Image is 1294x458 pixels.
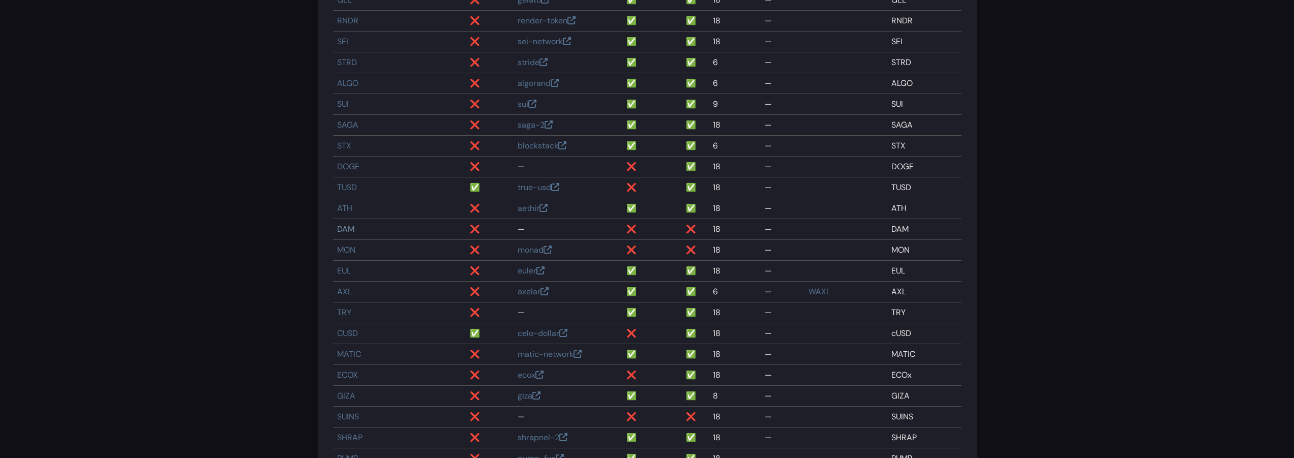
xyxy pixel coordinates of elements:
td: — [761,407,804,428]
td: ✅ [622,386,682,407]
a: aethir [518,203,548,213]
td: ❌ [466,11,514,32]
td: ✅ [682,365,709,386]
td: — [761,365,804,386]
td: ✅ [682,177,709,198]
td: — [761,282,804,302]
td: ✅ [622,282,682,302]
td: 18 [709,344,761,365]
td: ❌ [466,261,514,282]
a: AXL [337,286,352,297]
td: ❌ [466,282,514,302]
td: SEI [887,32,961,52]
td: GIZA [887,386,961,407]
a: DAM [337,224,354,234]
td: ✅ [682,386,709,407]
td: ✅ [622,302,682,323]
a: WAXL [808,286,830,297]
td: ❌ [466,115,514,136]
td: ✅ [622,344,682,365]
a: matic-network [518,349,582,359]
a: RNDR [337,15,358,26]
td: ✅ [622,198,682,219]
td: 18 [709,115,761,136]
td: — [761,344,804,365]
a: SEI [337,36,348,47]
td: ❌ [466,428,514,448]
td: ❌ [466,240,514,261]
a: stride [518,57,548,68]
td: ✅ [622,428,682,448]
td: — [761,219,804,240]
a: sui [518,99,536,109]
td: STX [887,136,961,157]
a: sei-network [518,36,571,47]
td: — [761,136,804,157]
a: GIZA [337,390,355,401]
td: RNDR [887,11,961,32]
a: TUSD [337,182,357,193]
a: ALGO [337,78,358,88]
td: ❌ [622,407,682,428]
a: blockstack [518,140,566,151]
td: 6 [709,73,761,94]
a: monad [518,245,552,255]
td: ✅ [682,261,709,282]
td: — [761,11,804,32]
td: 18 [709,407,761,428]
td: MON [887,240,961,261]
td: ❌ [466,219,514,240]
td: ALGO [887,73,961,94]
a: shrapnel-2 [518,432,567,443]
td: ❌ [466,407,514,428]
td: ✅ [682,136,709,157]
td: TRY [887,302,961,323]
td: ✅ [622,32,682,52]
td: TUSD [887,177,961,198]
td: ✅ [622,11,682,32]
td: ✅ [682,198,709,219]
td: — [514,219,622,240]
td: ❌ [466,386,514,407]
td: ✅ [622,73,682,94]
td: 18 [709,11,761,32]
td: 18 [709,240,761,261]
td: — [761,177,804,198]
td: ✅ [682,11,709,32]
td: SHRAP [887,428,961,448]
a: algorand [518,78,559,88]
td: ✅ [682,94,709,115]
a: MON [337,245,355,255]
td: 18 [709,219,761,240]
td: — [514,157,622,177]
a: STRD [337,57,357,68]
td: EUL [887,261,961,282]
td: ✅ [682,323,709,344]
td: 18 [709,177,761,198]
a: saga-2 [518,119,553,130]
td: 6 [709,136,761,157]
td: ✅ [682,73,709,94]
td: — [761,198,804,219]
td: ✅ [682,32,709,52]
td: 18 [709,365,761,386]
td: ❌ [682,219,709,240]
td: SUINS [887,407,961,428]
td: DAM [887,219,961,240]
td: ❌ [466,302,514,323]
a: render-token [518,15,576,26]
a: celo-dollar [518,328,567,339]
a: true-usd [518,182,559,193]
td: ❌ [466,344,514,365]
a: MATIC [337,349,361,359]
td: 6 [709,282,761,302]
td: ✅ [682,115,709,136]
a: SHRAP [337,432,363,443]
td: ❌ [622,323,682,344]
td: ✅ [682,282,709,302]
a: axelar [518,286,549,297]
td: ✅ [682,344,709,365]
td: ✅ [682,428,709,448]
td: SAGA [887,115,961,136]
a: SUINS [337,411,359,422]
